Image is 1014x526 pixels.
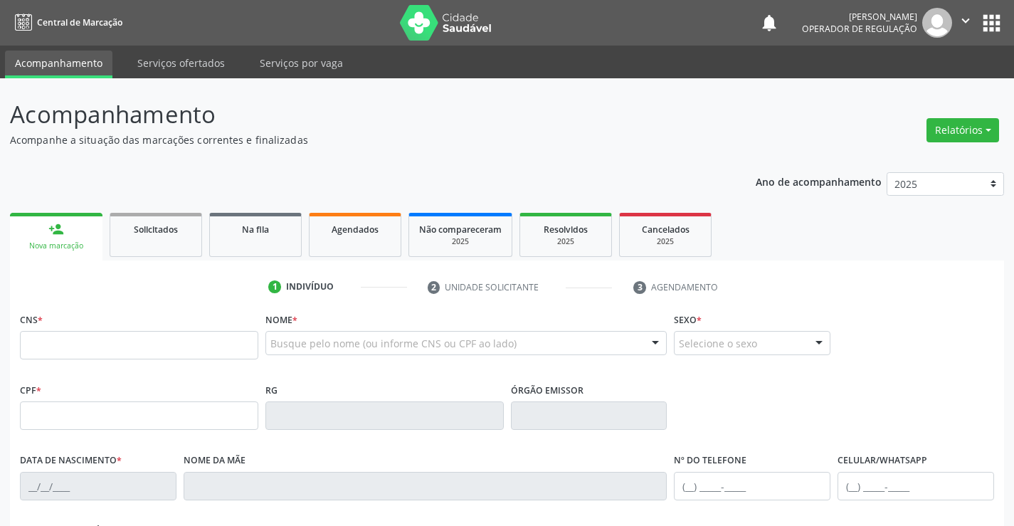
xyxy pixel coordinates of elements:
span: Central de Marcação [37,16,122,28]
button: notifications [759,13,779,33]
input: __/__/____ [20,472,176,500]
input: (__) _____-_____ [674,472,830,500]
div: [PERSON_NAME] [802,11,917,23]
span: Selecione o sexo [679,336,757,351]
input: (__) _____-_____ [838,472,994,500]
span: Busque pelo nome (ou informe CNS ou CPF ao lado) [270,336,517,351]
button:  [952,8,979,38]
a: Serviços ofertados [127,51,235,75]
p: Acompanhe a situação das marcações correntes e finalizadas [10,132,706,147]
span: Não compareceram [419,223,502,236]
label: RG [265,379,278,401]
img: img [922,8,952,38]
label: Data de nascimento [20,450,122,472]
p: Ano de acompanhamento [756,172,882,190]
button: Relatórios [926,118,999,142]
div: 2025 [419,236,502,247]
label: Celular/WhatsApp [838,450,927,472]
label: Nome da mãe [184,450,245,472]
span: Solicitados [134,223,178,236]
a: Acompanhamento [5,51,112,78]
label: CPF [20,379,41,401]
label: Sexo [674,309,702,331]
button: apps [979,11,1004,36]
div: person_add [48,221,64,237]
div: 2025 [530,236,601,247]
label: CNS [20,309,43,331]
a: Central de Marcação [10,11,122,34]
span: Operador de regulação [802,23,917,35]
div: 1 [268,280,281,293]
div: Nova marcação [20,241,93,251]
label: Nome [265,309,297,331]
p: Acompanhamento [10,97,706,132]
div: Indivíduo [286,280,334,293]
a: Serviços por vaga [250,51,353,75]
label: Órgão emissor [511,379,583,401]
i:  [958,13,973,28]
label: Nº do Telefone [674,450,746,472]
span: Cancelados [642,223,690,236]
span: Na fila [242,223,269,236]
div: 2025 [630,236,701,247]
span: Resolvidos [544,223,588,236]
span: Agendados [332,223,379,236]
